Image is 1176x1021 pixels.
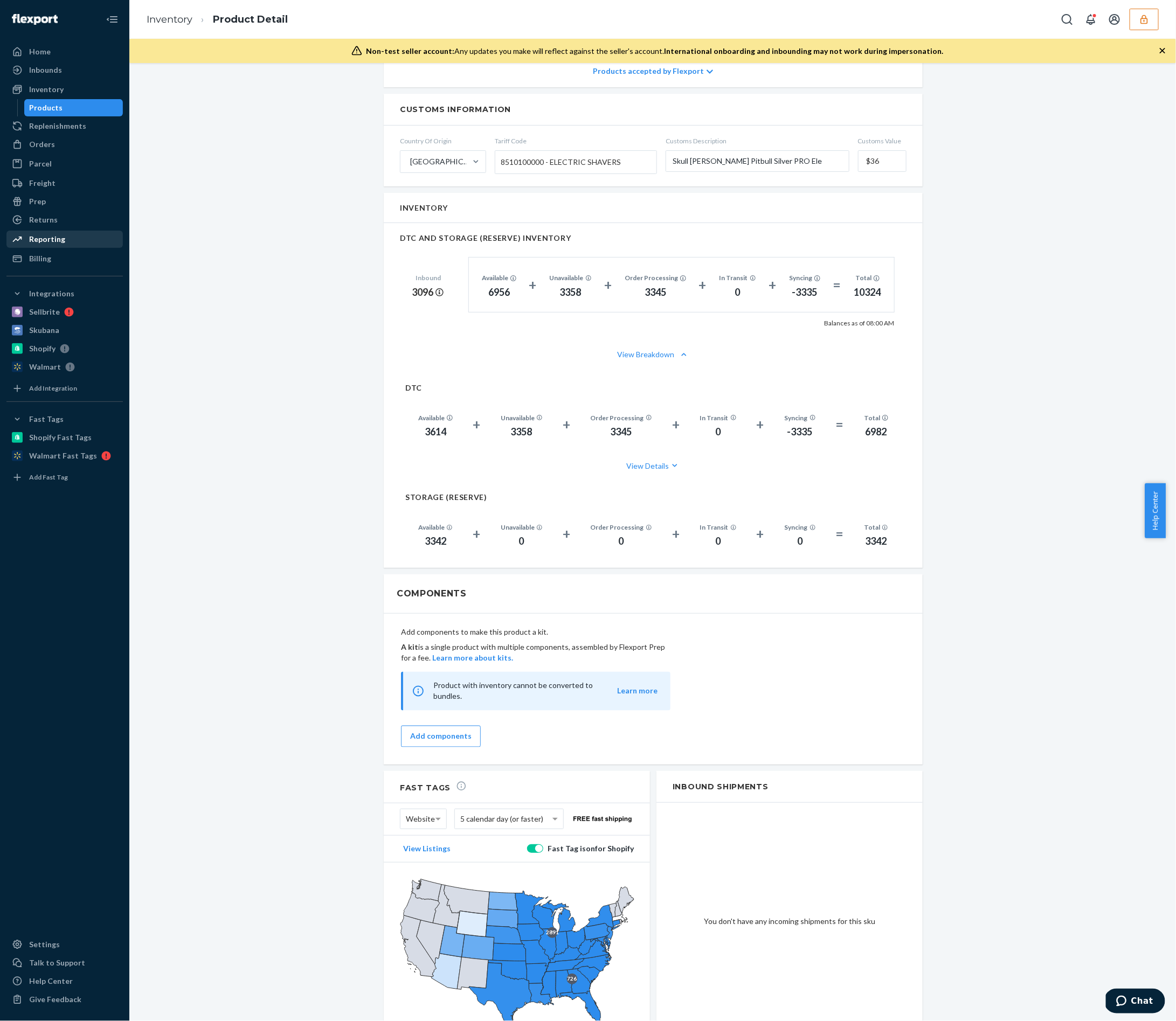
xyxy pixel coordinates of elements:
div: + [529,275,537,295]
div: -3335 [785,425,816,439]
div: Order Processing [591,523,652,532]
div: + [563,415,570,434]
div: = [836,415,844,434]
button: Close Navigation [101,9,123,30]
h2: Inventory [400,204,448,212]
div: + [672,415,680,434]
div: = [836,524,844,544]
div: 3614 [418,425,453,439]
span: Customs Description [666,136,849,145]
a: Add Fast Tag [6,469,123,486]
input: [GEOGRAPHIC_DATA] [409,156,410,167]
a: Inventory [6,81,123,98]
div: + [757,415,764,434]
a: Returns [6,211,123,228]
div: Unavailable [550,273,592,282]
div: + [563,524,570,544]
a: Inbounds [6,61,123,79]
div: Total [864,523,888,532]
div: Products accepted by Flexport [593,55,713,87]
div: + [604,275,612,295]
div: Skubana [29,325,59,336]
button: Give Feedback [6,991,123,1008]
div: Inbounds [29,65,62,75]
a: Reporting [6,231,123,248]
a: Walmart Fast Tags [6,447,123,464]
button: Learn more about kits. [432,652,513,663]
div: Walmart [29,362,61,372]
div: 0 [785,534,816,548]
div: 3096 [412,286,444,300]
a: Sellbrite [6,303,123,321]
span: 5 calendar day (or faster) [460,810,543,828]
div: 6982 [864,425,888,439]
div: Sellbrite [29,307,60,317]
button: Open notifications [1080,9,1102,30]
h2: Fast Tags [400,781,467,793]
div: Total [854,273,881,282]
div: Inbound [412,273,444,282]
button: Open account menu [1104,9,1125,30]
div: Syncing [785,523,816,532]
div: 10324 [854,286,881,300]
div: 0 [720,286,756,300]
div: + [672,524,680,544]
button: Add components [401,726,481,747]
div: 0 [591,534,652,548]
span: Tariff Code [495,136,657,145]
button: Talk to Support [6,954,123,971]
h2: DTC AND STORAGE (RESERVE) INVENTORY [400,234,907,242]
button: Integrations [6,285,123,302]
div: Walmart Fast Tags [29,450,97,461]
button: Fast Tags [6,411,123,428]
a: Billing [6,250,123,267]
div: Fast Tags [29,414,64,425]
div: + [769,275,776,295]
b: A kit [401,642,418,651]
span: Non-test seller account: [366,46,455,55]
a: Parcel [6,155,123,172]
div: 3345 [591,425,652,439]
div: Give Feedback [29,994,81,1005]
h2: Components [397,587,467,600]
div: In Transit [700,523,737,532]
a: Help Center [6,973,123,990]
div: Fast Tag is on for Shopify [545,843,634,854]
div: 0 [700,534,737,548]
a: Shopify [6,340,123,357]
ol: breadcrumbs [138,4,296,36]
div: Returns [29,214,58,225]
iframe: Opens a widget where you can chat to one of our agents [1106,989,1165,1016]
img: website-free-fast.ac112c9d76101210657a4eea9f63645d.png [571,816,634,823]
div: Shopify Fast Tags [29,432,92,443]
span: Country Of Origin [400,136,486,145]
a: Shopify Fast Tags [6,429,123,446]
div: Unavailable [501,413,543,422]
div: Order Processing [625,273,686,282]
div: + [699,275,707,295]
button: View Listings [400,844,454,853]
div: 3358 [501,425,543,439]
a: Product Detail [213,13,288,25]
div: Orders [29,139,55,150]
div: Integrations [29,288,74,299]
div: + [757,524,764,544]
button: Open Search Box [1056,9,1078,30]
div: Total [864,413,888,422]
div: 3342 [418,534,453,548]
div: Available [418,523,453,532]
p: Balances as of 08:00 AM [825,319,895,328]
h2: Customs Information [400,105,907,114]
div: 0 [501,534,543,548]
span: Customs Value [858,136,907,145]
a: Freight [6,175,123,192]
button: View Details [405,452,901,480]
div: Home [29,46,51,57]
div: Parcel [29,158,52,169]
p: is a single product with multiple components, assembled by Flexport Prep for a fee. [401,642,670,663]
input: Customs Value [858,150,907,172]
button: View Breakdown [400,349,907,360]
div: [GEOGRAPHIC_DATA] [410,156,472,167]
div: + [473,415,480,434]
a: Skubana [6,322,123,339]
